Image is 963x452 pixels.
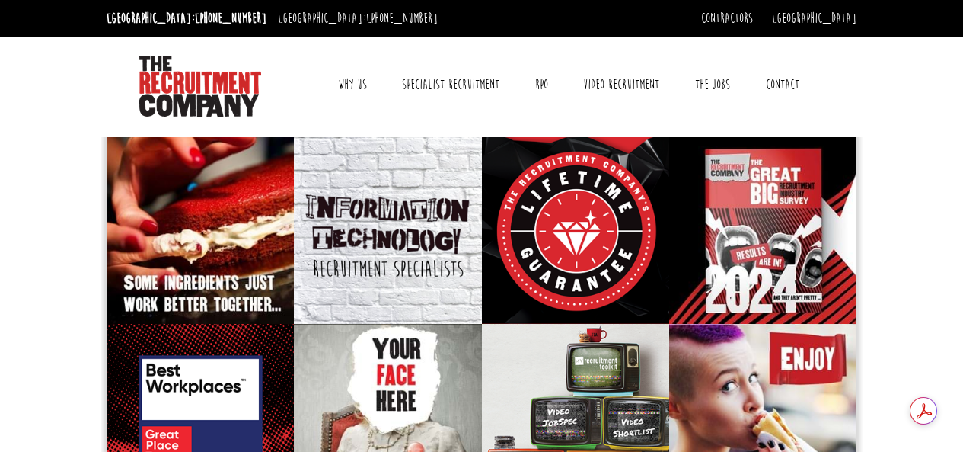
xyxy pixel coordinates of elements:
a: The Jobs [684,66,741,104]
a: Specialist Recruitment [391,66,511,104]
li: [GEOGRAPHIC_DATA]: [103,6,270,30]
li: [GEOGRAPHIC_DATA]: [274,6,442,30]
a: Contractors [701,10,753,27]
a: [PHONE_NUMBER] [195,10,266,27]
img: The Recruitment Company [139,56,261,117]
a: [PHONE_NUMBER] [366,10,438,27]
a: Contact [754,66,811,104]
a: [GEOGRAPHIC_DATA] [772,10,856,27]
a: Why Us [327,66,378,104]
a: Video Recruitment [572,66,671,104]
a: RPO [524,66,560,104]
